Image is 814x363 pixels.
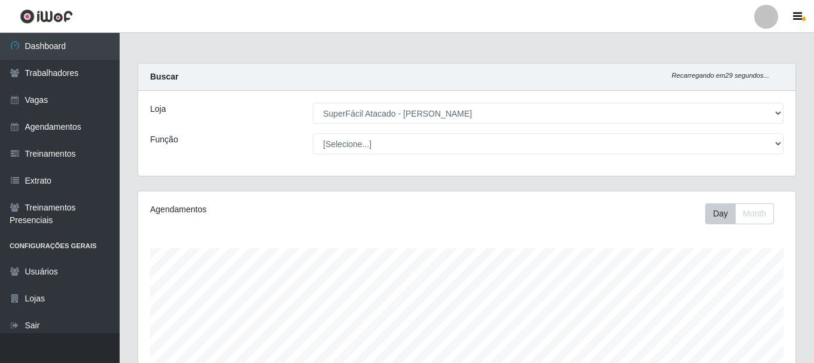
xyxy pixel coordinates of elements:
[735,203,774,224] button: Month
[150,203,404,216] div: Agendamentos
[150,103,166,115] label: Loja
[150,133,178,146] label: Função
[672,72,769,79] i: Recarregando em 29 segundos...
[150,72,178,81] strong: Buscar
[20,9,73,24] img: CoreUI Logo
[705,203,736,224] button: Day
[705,203,774,224] div: First group
[705,203,783,224] div: Toolbar with button groups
